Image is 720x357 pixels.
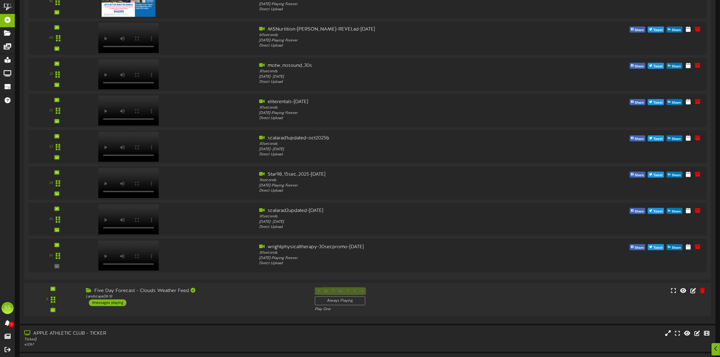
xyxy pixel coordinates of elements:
[670,245,682,251] span: Share
[259,183,533,188] div: [DATE] - Playing Forever
[259,152,533,157] div: Direct Upload
[259,244,533,251] div: wrightphysicaltherapy-30secpromo-[DATE]
[259,111,533,116] div: [DATE] - Playing Forever
[259,214,533,219] div: 30 seconds
[670,99,682,106] span: Share
[634,27,645,34] span: Share
[630,135,646,141] button: Share
[630,63,646,69] button: Share
[634,63,645,70] span: Share
[259,43,533,48] div: Direct Upload
[666,135,683,141] button: Share
[670,208,682,215] span: Share
[652,245,664,251] span: Tweet
[259,141,533,147] div: 30 seconds
[630,244,646,250] button: Share
[259,261,533,266] div: Direct Upload
[666,99,683,105] button: Share
[630,27,646,33] button: Share
[86,294,306,299] div: Landscape ( 16:9 )
[46,297,48,302] div: 9
[259,99,533,105] div: eliterentals-[DATE]
[49,144,53,149] div: 23
[259,135,533,142] div: scalarad1updated-oct2025b
[49,35,53,41] div: 20
[670,27,682,34] span: Share
[634,208,645,215] span: Share
[648,244,664,250] button: Tweet
[259,7,533,12] div: Direct Upload
[259,219,533,225] div: [DATE] - [DATE]
[49,108,53,113] div: 22
[259,62,533,69] div: motw_nosound_30s
[259,171,533,178] div: Star98_15sec_2025-[DATE]
[630,99,646,105] button: Share
[670,172,682,179] span: Share
[648,172,664,178] button: Tweet
[49,217,53,222] div: 25
[630,172,646,178] button: Share
[259,2,533,7] div: [DATE] - Playing Forever
[259,74,533,80] div: [DATE] - [DATE]
[259,178,533,183] div: 15 seconds
[666,208,683,214] button: Share
[648,99,664,105] button: Tweet
[666,63,683,69] button: Share
[652,99,664,106] span: Tweet
[24,330,305,337] div: APPLE ATHLETIC CLUB - TICKER
[259,225,533,230] div: Direct Upload
[259,80,533,85] div: Direct Upload
[652,208,664,215] span: Tweet
[2,302,14,314] div: SS
[634,172,645,179] span: Share
[648,63,664,69] button: Tweet
[259,33,533,38] div: 60 seconds
[259,250,533,255] div: 30 seconds
[259,256,533,261] div: [DATE] - Playing Forever
[49,180,53,186] div: 24
[9,322,14,327] span: 0
[652,136,664,142] span: Tweet
[50,72,53,77] div: 21
[648,135,664,141] button: Tweet
[652,172,664,179] span: Tweet
[670,136,682,142] span: Share
[49,253,53,258] div: 26
[315,297,365,305] div: Always Playing
[24,337,305,342] div: Ticker ( )
[652,63,664,70] span: Tweet
[648,27,664,33] button: Tweet
[648,208,664,214] button: Tweet
[259,105,533,110] div: 30 seconds
[259,188,533,193] div: Direct Upload
[634,99,645,106] span: Share
[259,147,533,152] div: [DATE] - [DATE]
[315,307,477,312] div: Play One
[259,38,533,43] div: [DATE] - Playing Forever
[666,172,683,178] button: Share
[666,27,683,33] button: Share
[634,245,645,251] span: Share
[666,244,683,250] button: Share
[259,26,533,33] div: MSNurtition-[PERSON_NAME]-REVELad-[DATE]
[259,116,533,121] div: Direct Upload
[89,300,126,306] div: 1 messages playing
[259,207,533,214] div: scalarad2updated-[DATE]
[259,69,533,74] div: 30 seconds
[670,63,682,70] span: Share
[630,208,646,214] button: Share
[652,27,664,34] span: Tweet
[634,136,645,142] span: Share
[24,342,305,347] div: # 3267
[86,287,306,294] div: Five Day Forecast - Clouds Weather Feed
